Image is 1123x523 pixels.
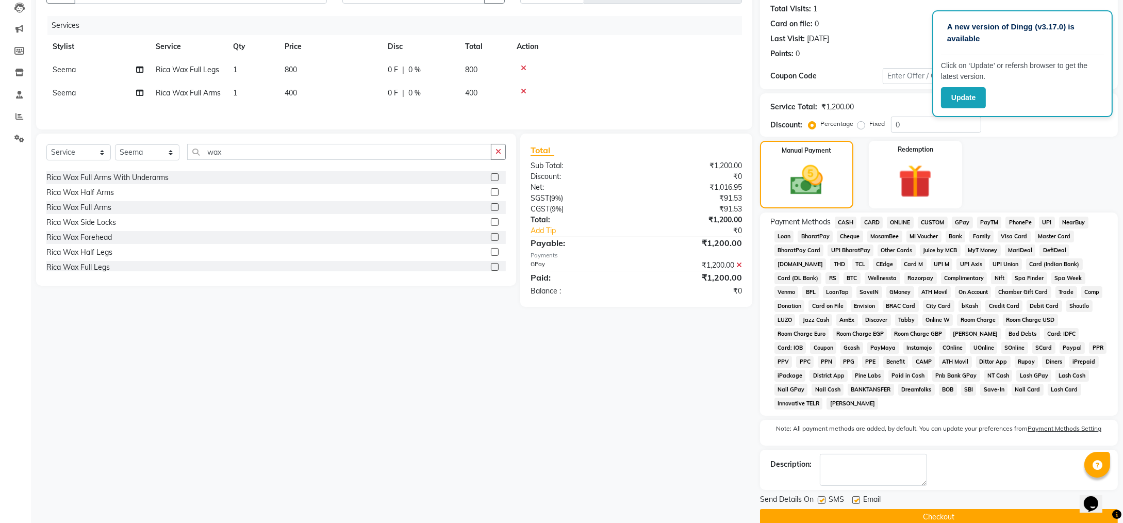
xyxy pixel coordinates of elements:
[955,286,991,298] span: On Account
[810,342,836,354] span: Coupon
[920,244,961,256] span: Juice by MCB
[1028,424,1101,433] label: Payment Methods Setting
[770,217,831,227] span: Payment Methods
[523,271,636,284] div: Paid:
[531,145,554,156] span: Total
[980,384,1008,396] span: Save-In
[991,272,1008,284] span: Nift
[770,4,811,14] div: Total Visits:
[774,398,823,410] span: Innovative TELR
[465,88,477,97] span: 400
[1066,300,1093,312] span: Shoutlo
[770,120,802,130] div: Discount:
[1027,300,1062,312] span: Debit Card
[844,272,861,284] span: BTC
[655,225,749,236] div: ₹0
[46,247,112,258] div: Rica Wax Half Legs
[760,494,814,507] span: Send Details On
[950,328,1001,340] span: [PERSON_NAME]
[840,342,863,354] span: Gcash
[810,370,848,382] span: District App
[863,494,881,507] span: Email
[46,217,116,228] div: Rica Wax Side Locks
[1044,328,1079,340] span: Card: IDFC
[821,102,854,112] div: ₹1,200.00
[883,68,1051,84] input: Enter Offer / Coupon Code
[382,35,459,58] th: Disc
[465,65,477,74] span: 800
[830,258,848,270] span: THD
[774,272,822,284] span: Card (DL Bank)
[1026,258,1083,270] span: Card (Indian Bank)
[828,244,873,256] span: UPI BharatPay
[820,119,853,128] label: Percentage
[510,35,742,58] th: Action
[227,35,278,58] th: Qty
[774,342,806,354] span: Card: IOB
[1016,370,1051,382] span: Lash GPay
[782,146,831,155] label: Manual Payment
[856,286,882,298] span: SaveIN
[959,300,982,312] span: bKash
[46,202,111,213] div: Rica Wax Full Arms
[970,342,997,354] span: UOnline
[1005,328,1040,340] span: Bad Debts
[770,48,794,59] div: Points:
[46,172,169,183] div: Rica Wax Full Arms With Underarms
[402,64,404,75] span: |
[906,231,942,242] span: MI Voucher
[840,356,858,368] span: PPG
[837,231,863,242] span: Cheque
[941,60,1104,82] p: Click on ‘Update’ or refersh browser to get the latest version.
[985,300,1022,312] span: Credit Card
[862,314,891,326] span: Discover
[388,64,398,75] span: 0 F
[941,272,987,284] span: Complimentary
[285,88,297,97] span: 400
[46,232,112,243] div: Rica Wax Forehead
[1051,272,1085,284] span: Spa Week
[995,286,1051,298] span: Chamber Gift Card
[636,260,750,271] div: ₹1,200.00
[636,286,750,297] div: ₹0
[636,237,750,249] div: ₹1,200.00
[774,231,794,242] span: Loan
[770,19,813,29] div: Card on file:
[1015,356,1038,368] span: Rupay
[46,35,150,58] th: Stylist
[848,384,894,396] span: BANKTANSFER
[1069,356,1099,368] span: iPrepaid
[818,356,836,368] span: PPN
[770,424,1108,437] label: Note: All payment methods are added, by default. You can update your preferences from
[883,356,909,368] span: Benefit
[774,286,799,298] span: Venmo
[887,217,914,228] span: ONLINE
[523,171,636,182] div: Discount:
[1042,356,1065,368] span: Diners
[823,286,852,298] span: LoanTap
[878,244,916,256] span: Other Cards
[898,145,933,154] label: Redemption
[1055,286,1077,298] span: Trade
[827,398,878,410] span: [PERSON_NAME]
[939,342,966,354] span: COnline
[531,251,742,260] div: Payments
[774,370,806,382] span: iPackage
[861,217,883,228] span: CARD
[523,193,636,204] div: ( )
[1081,286,1103,298] span: Comp
[523,286,636,297] div: Balance :
[1089,342,1107,354] span: PPR
[1035,231,1074,242] span: Master Card
[895,314,918,326] span: Tabby
[888,160,943,202] img: _gift.svg
[551,194,561,202] span: 9%
[989,258,1022,270] span: UPI Union
[918,217,948,228] span: CUSTOM
[998,231,1031,242] span: Visa Card
[808,300,847,312] span: Card on File
[233,88,237,97] span: 1
[1001,342,1028,354] span: SOnline
[523,160,636,171] div: Sub Total:
[815,19,819,29] div: 0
